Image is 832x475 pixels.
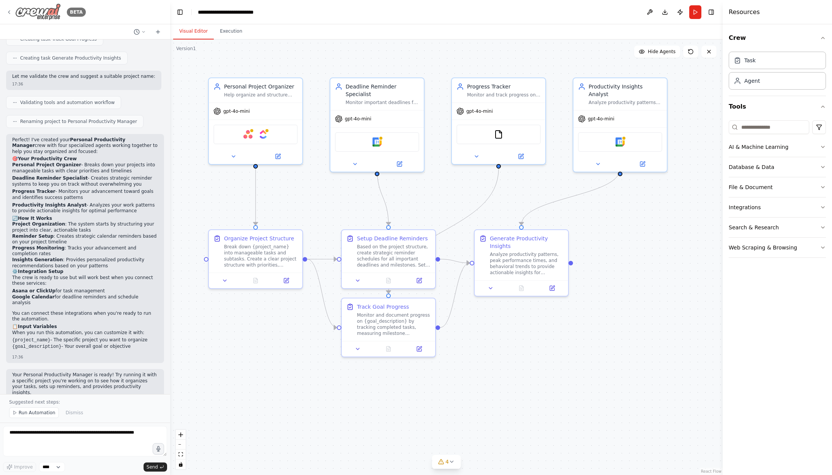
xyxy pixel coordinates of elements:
[466,108,493,114] span: gpt-4o-mini
[14,464,33,470] span: Improve
[330,77,425,172] div: Deadline Reminder SpecialistMonitor important deadlines for {project_name} and create strategic r...
[474,229,569,297] div: Generate Productivity InsightsAnalyze productivity patterns, peak performance times, and behavior...
[224,92,298,98] div: Help organize and structure {project_name} by breaking it down into manageable tasks, setting pri...
[12,175,88,181] strong: Deadline Reminder Specialist
[729,197,826,217] button: Integrations
[12,221,158,233] li: : The system starts by structuring your project into clear, actionable tasks
[176,46,196,52] div: Version 1
[12,257,158,269] li: : Provides personalized productivity recommendations based on your patterns
[744,77,760,85] div: Agent
[12,294,55,300] strong: Google Calendar
[20,36,97,42] span: Creating task Track Goal Progress
[621,159,664,169] button: Open in side panel
[12,221,65,227] strong: Project Organization
[144,462,167,472] button: Send
[589,83,662,98] div: Productivity Insights Analyst
[12,189,158,200] p: - Monitors your advancement toward goals and identifies success patterns
[373,276,405,285] button: No output available
[198,8,275,16] nav: breadcrumb
[357,312,431,336] div: Monitor and document progress on {goal_description} by tracking completed tasks, measuring milest...
[12,234,158,245] li: : Creates strategic calendar reminders based on your project timeline
[12,162,81,167] strong: Personal Project Organizer
[12,311,158,322] p: You can connect these integrations when you're ready to run the automation.
[341,298,436,357] div: Track Goal ProgressMonitor and document progress on {goal_description} by tracking completed task...
[214,24,248,39] button: Execution
[451,77,546,165] div: Progress TrackerMonitor and track progress on {goal_description} by collecting data on completed ...
[252,169,259,225] g: Edge from bc16aee9-4904-4d85-8254-76256c0ce145 to aa1991f1-88b8-4f11-8a8c-2ab3e3ba82ec
[12,330,158,336] p: When you run this automation, you can customize it with:
[744,57,756,64] div: Task
[131,27,149,36] button: Switch to previous chat
[494,130,503,139] img: FileReadTool
[341,229,436,289] div: Setup Deadline RemindersBased on the project structure, create strategic reminder schedules for a...
[224,235,294,242] div: Organize Project Structure
[729,238,826,257] button: Web Scraping & Browsing
[67,8,86,17] div: BETA
[20,118,137,125] span: Renaming project to Personal Productivity Manager
[12,294,158,306] li: for deadline reminders and schedule analysis
[12,354,158,360] div: 17:36
[62,407,87,418] button: Dismiss
[12,74,155,80] p: Let me validate the crew and suggest a suitable project name:
[440,256,470,267] g: Edge from 4ca36a78-08ca-45fa-bf6d-b8cd6cfb0542 to 9a2b84fa-89b7-4f1b-8f36-4320f828daf0
[373,169,392,225] g: Edge from f38f8a2f-4465-4132-bcd6-070f5d041b52 to 4ca36a78-08ca-45fa-bf6d-b8cd6cfb0542
[616,137,625,147] img: Google Calendar
[729,96,826,117] button: Tools
[147,464,158,470] span: Send
[729,8,760,17] h4: Resources
[12,288,158,294] li: for task management
[440,259,470,331] g: Edge from 61f89049-f7c5-481f-b0cc-9fc5e18e0582 to 9a2b84fa-89b7-4f1b-8f36-4320f828daf0
[15,3,61,21] img: Logo
[9,407,59,418] button: Run Automation
[12,216,158,222] h2: 🔄
[729,177,826,197] button: File & Document
[208,229,303,289] div: Organize Project StructureBreak down {project_name} into manageable tasks and subtasks. Create a ...
[706,7,717,17] button: Hide right sidebar
[3,462,36,472] button: Improve
[208,77,303,165] div: Personal Project OrganizerHelp organize and structure {project_name} by breaking it down into man...
[12,269,158,275] h2: ⚙️
[357,244,431,268] div: Based on the project structure, create strategic reminder schedules for all important deadlines a...
[373,137,382,147] img: Google Calendar
[406,344,432,353] button: Open in side panel
[373,344,405,353] button: No output available
[307,256,337,331] g: Edge from aa1991f1-88b8-4f11-8a8c-2ab3e3ba82ec to 61f89049-f7c5-481f-b0cc-9fc5e18e0582
[243,130,253,139] img: Asana
[12,338,51,343] code: {project_name}
[12,81,155,87] div: 17:36
[12,137,125,148] strong: Personal Productivity Manager
[432,455,461,469] button: 4
[176,459,186,469] button: toggle interactivity
[346,83,419,98] div: Deadline Reminder Specialist
[12,175,158,187] p: - Creates strategic reminder systems to keep you on track without overwhelming you
[12,344,158,350] li: - Your overall goal or objective
[19,410,55,416] span: Run Automation
[729,157,826,177] button: Database & Data
[66,410,83,416] span: Dismiss
[357,303,409,311] div: Track Goal Progress
[648,49,676,55] span: Hide Agents
[18,324,57,329] strong: Input Variables
[18,269,63,274] strong: Integration Setup
[176,440,186,450] button: zoom out
[490,251,564,276] div: Analyze productivity patterns, peak performance times, and behavioral trends to provide actionabl...
[18,156,77,161] strong: Your Productivity Crew
[499,152,542,161] button: Open in side panel
[256,152,299,161] button: Open in side panel
[175,7,185,17] button: Hide left sidebar
[259,130,268,139] img: ClickUp
[152,27,164,36] button: Start a new chat
[539,284,565,293] button: Open in side panel
[505,284,538,293] button: No output available
[467,92,541,98] div: Monitor and track progress on {goal_description} by collecting data on completed tasks, milestone...
[729,49,826,96] div: Crew
[357,235,428,242] div: Setup Deadline Reminders
[378,159,421,169] button: Open in side panel
[12,162,158,174] p: - Breaks down your projects into manageable tasks with clear priorities and timelines
[345,116,371,122] span: gpt-4o-mini
[223,108,250,114] span: gpt-4o-mini
[307,256,337,263] g: Edge from aa1991f1-88b8-4f11-8a8c-2ab3e3ba82ec to 4ca36a78-08ca-45fa-bf6d-b8cd6cfb0542
[12,344,62,349] code: {goal_description}
[20,99,115,106] span: Validating tools and automation workflow
[12,245,65,251] strong: Progress Monitoring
